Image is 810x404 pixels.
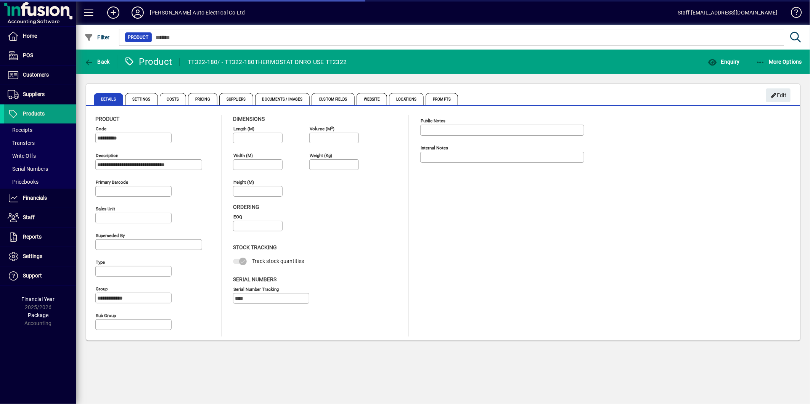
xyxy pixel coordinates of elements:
span: Suppliers [23,91,45,97]
span: Financials [23,195,47,201]
mat-label: Code [96,126,106,131]
button: Back [82,55,112,69]
mat-label: Description [96,153,118,158]
span: Prompts [426,93,458,105]
button: More Options [754,55,804,69]
a: Write Offs [4,149,76,162]
span: Back [84,59,110,65]
mat-label: Group [96,286,108,292]
mat-label: Width (m) [233,153,253,158]
span: Serial Numbers [8,166,48,172]
span: Locations [389,93,424,105]
a: Pricebooks [4,175,76,188]
mat-label: Public Notes [421,118,445,123]
span: Products [23,111,45,117]
mat-label: Superseded by [96,233,125,238]
a: Serial Numbers [4,162,76,175]
app-page-header-button: Back [76,55,118,69]
a: Settings [4,247,76,266]
mat-label: Sales unit [96,206,115,212]
span: Serial Numbers [233,276,276,282]
a: Transfers [4,136,76,149]
mat-label: Primary barcode [96,180,128,185]
span: Costs [160,93,186,105]
span: Filter [84,34,110,40]
div: TT322-180/ - TT322-180THERMOSTAT DNRO USE TT2322 [188,56,347,68]
span: Ordering [233,204,259,210]
button: Profile [125,6,150,19]
span: Pricing [188,93,217,105]
a: Suppliers [4,85,76,104]
a: Support [4,266,76,285]
span: Write Offs [8,153,36,159]
div: Product [124,56,172,68]
span: More Options [756,59,802,65]
span: Home [23,33,37,39]
span: Product [95,116,119,122]
sup: 3 [331,125,333,129]
span: Custom Fields [312,93,354,105]
span: Website [357,93,387,105]
a: Staff [4,208,76,227]
span: Support [23,273,42,279]
a: Financials [4,189,76,208]
mat-label: Type [96,260,105,265]
mat-label: Volume (m ) [310,126,334,131]
span: Enquiry [708,59,739,65]
span: Details [94,93,123,105]
button: Enquiry [706,55,741,69]
span: Settings [125,93,158,105]
span: Dimensions [233,116,265,122]
mat-label: Length (m) [233,126,254,131]
mat-label: Serial Number tracking [233,286,279,292]
span: Receipts [8,127,32,133]
div: Staff [EMAIL_ADDRESS][DOMAIN_NAME] [678,6,778,19]
span: Stock Tracking [233,244,277,250]
mat-label: Weight (Kg) [310,153,332,158]
a: POS [4,46,76,65]
a: Reports [4,228,76,247]
a: Home [4,27,76,46]
mat-label: Internal Notes [421,145,448,151]
a: Customers [4,66,76,85]
span: Customers [23,72,49,78]
button: Edit [766,88,791,102]
div: [PERSON_NAME] Auto Electrical Co Ltd [150,6,245,19]
span: Settings [23,253,42,259]
span: Staff [23,214,35,220]
span: Package [28,312,48,318]
span: Reports [23,234,42,240]
span: Financial Year [22,296,55,302]
a: Receipts [4,123,76,136]
mat-label: Height (m) [233,180,254,185]
a: Knowledge Base [785,2,800,26]
span: Product [128,34,149,41]
span: Track stock quantities [252,258,304,264]
span: Pricebooks [8,179,39,185]
span: Edit [770,89,787,102]
span: Documents / Images [255,93,310,105]
span: Suppliers [219,93,253,105]
span: Transfers [8,140,35,146]
button: Filter [82,30,112,44]
mat-label: Sub group [96,313,116,318]
mat-label: EOQ [233,214,242,220]
span: POS [23,52,33,58]
button: Add [101,6,125,19]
